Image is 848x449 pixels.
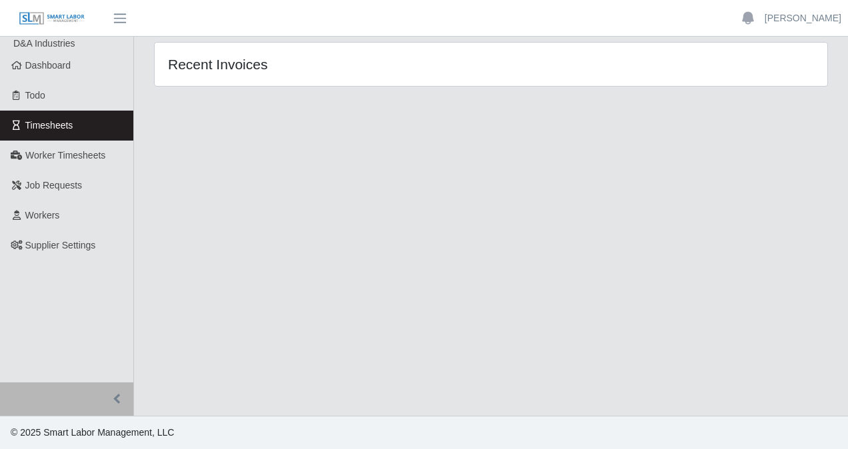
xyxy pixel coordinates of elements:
span: © 2025 Smart Labor Management, LLC [11,427,174,438]
a: [PERSON_NAME] [765,11,841,25]
img: SLM Logo [19,11,85,26]
span: Worker Timesheets [25,150,105,161]
span: Workers [25,210,60,221]
span: Dashboard [25,60,71,71]
span: Timesheets [25,120,73,131]
h4: Recent Invoices [168,56,425,73]
span: Todo [25,90,45,101]
span: Supplier Settings [25,240,96,250]
span: Job Requests [25,180,83,191]
span: D&A Industries [13,38,75,49]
